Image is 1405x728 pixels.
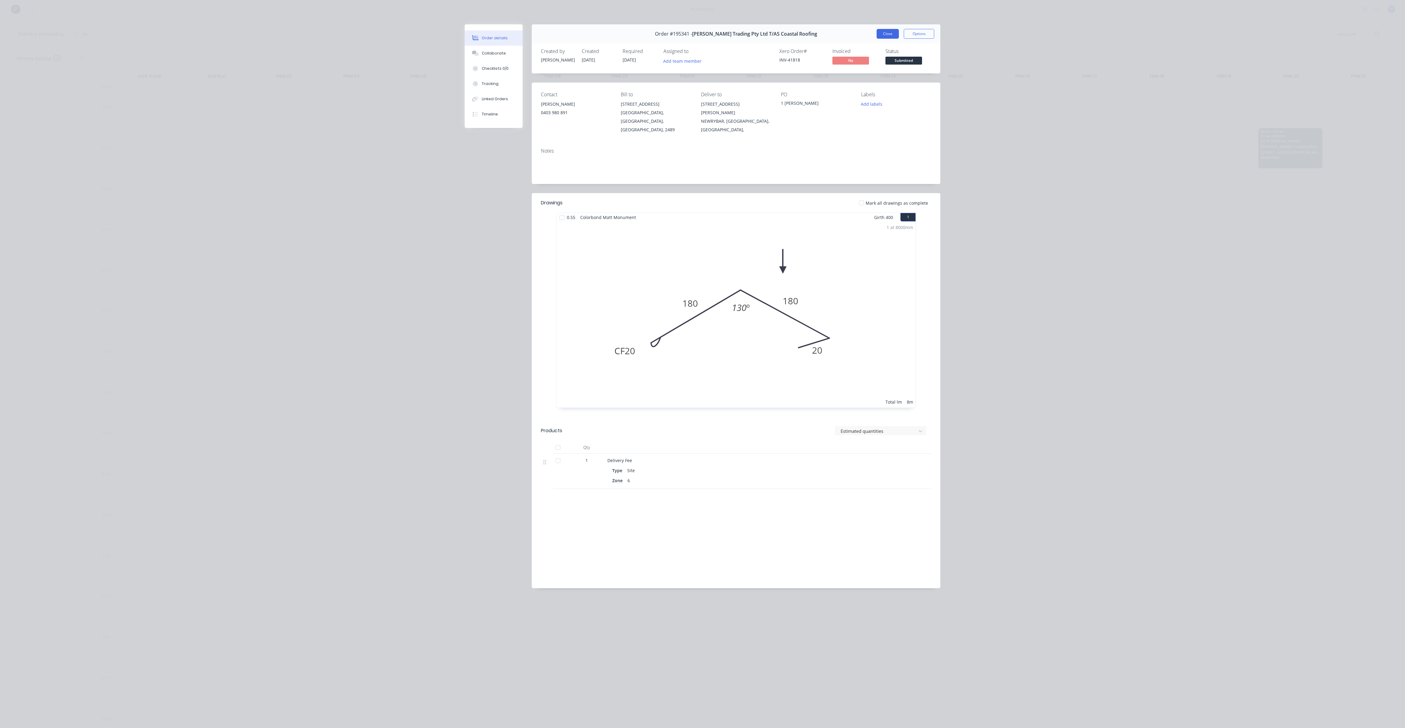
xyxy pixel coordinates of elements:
[874,213,893,222] span: Girth 400
[465,91,523,107] button: Linked Orders
[482,66,509,71] div: Checklists 0/0
[465,107,523,122] button: Timeline
[568,441,605,454] div: Qty
[621,108,691,134] div: [GEOGRAPHIC_DATA], [GEOGRAPHIC_DATA], [GEOGRAPHIC_DATA], 2489
[621,100,691,134] div: [STREET_ADDRESS][GEOGRAPHIC_DATA], [GEOGRAPHIC_DATA], [GEOGRAPHIC_DATA], 2489
[692,31,817,37] span: [PERSON_NAME] Trading Pty Ltd T/AS Coastal Roofing
[582,48,615,54] div: Created
[482,51,506,56] div: Collaborate
[482,35,508,41] div: Order details
[885,57,922,64] span: Submitted
[621,100,691,108] div: [STREET_ADDRESS]
[861,92,931,97] div: Labels
[623,57,636,63] span: [DATE]
[541,57,574,63] div: [PERSON_NAME]
[612,476,625,485] div: Zone
[482,81,499,87] div: Tracking
[607,458,632,463] span: Delivery Fee
[623,48,656,54] div: Required
[541,100,611,119] div: [PERSON_NAME]0403 980 891
[779,48,825,54] div: Xero Order #
[781,100,851,108] div: 1 [PERSON_NAME]
[564,213,578,222] span: 0.55
[465,76,523,91] button: Tracking
[904,29,934,39] button: Options
[885,57,922,66] button: Submitted
[832,57,869,64] span: No
[465,61,523,76] button: Checklists 0/0
[885,48,931,54] div: Status
[857,100,885,108] button: Add labels
[621,92,691,97] div: Bill to
[887,224,913,231] div: 1 at 8000mm
[482,96,508,102] div: Linked Orders
[465,30,523,46] button: Order details
[482,111,498,117] div: Timeline
[877,29,899,39] button: Close
[701,117,771,134] div: NEWRYBAR, [GEOGRAPHIC_DATA], [GEOGRAPHIC_DATA],
[541,108,611,117] div: 0403 980 891
[781,92,851,97] div: PO
[541,199,563,207] div: Drawings
[541,148,931,154] div: Notes
[541,100,611,108] div: [PERSON_NAME]
[779,57,825,63] div: INV-41818
[612,466,625,475] div: Type
[578,213,638,222] span: Colorbond Matt Monument
[660,57,705,65] button: Add team member
[541,427,562,434] div: Products
[900,213,916,221] button: 1
[907,399,913,405] div: 8m
[556,222,916,408] div: 0CF2018018020130º1 at 8000mmTotal lm8m
[541,48,574,54] div: Created by
[663,48,724,54] div: Assigned to
[701,100,771,134] div: [STREET_ADDRESS][PERSON_NAME]NEWRYBAR, [GEOGRAPHIC_DATA], [GEOGRAPHIC_DATA],
[701,92,771,97] div: Deliver to
[866,200,928,206] span: Mark all drawings as complete
[832,48,878,54] div: Invoiced
[701,100,771,117] div: [STREET_ADDRESS][PERSON_NAME]
[663,57,705,65] button: Add team member
[541,92,611,97] div: Contact
[885,399,902,405] div: Total lm
[585,457,588,464] span: 1
[625,476,632,485] div: 6
[655,31,692,37] span: Order #195341 -
[625,466,637,475] div: Site
[582,57,595,63] span: [DATE]
[465,46,523,61] button: Collaborate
